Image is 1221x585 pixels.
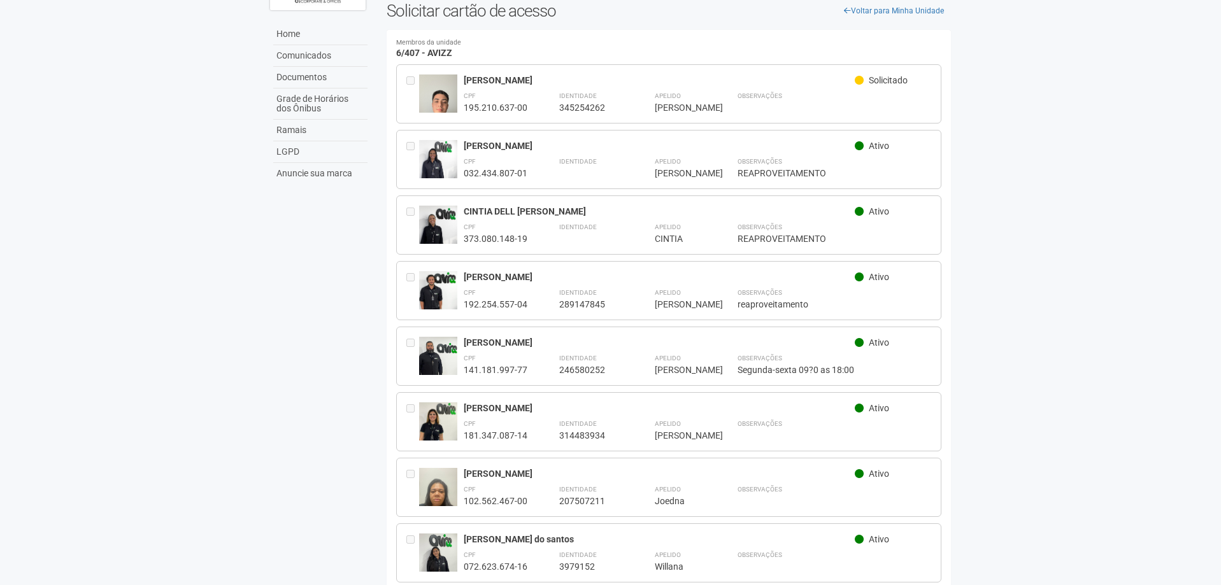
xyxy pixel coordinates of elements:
div: reaproveitamento [738,299,932,310]
strong: Observações [738,355,782,362]
strong: CPF [464,158,476,165]
small: Membros da unidade [396,39,942,46]
a: Voltar para Minha Unidade [837,1,951,20]
div: 246580252 [559,364,623,376]
strong: Apelido [655,420,681,427]
div: Entre em contato com a Aministração para solicitar o cancelamento ou 2a via [406,402,419,441]
span: Ativo [869,272,889,282]
div: 314483934 [559,430,623,441]
strong: Observações [738,223,782,230]
strong: CPF [464,486,476,493]
div: CINTIA [655,233,706,244]
div: 181.347.087-14 [464,430,527,441]
div: [PERSON_NAME] [655,102,706,113]
strong: Identidade [559,420,597,427]
div: Entre em contato com a Aministração para solicitar o cancelamento ou 2a via [406,337,419,376]
strong: Identidade [559,289,597,296]
span: Ativo [869,469,889,479]
div: 072.623.674-16 [464,561,527,572]
div: [PERSON_NAME] [655,364,706,376]
div: Entre em contato com a Aministração para solicitar o cancelamento ou 2a via [406,533,419,572]
div: 373.080.148-19 [464,233,527,244]
div: 141.181.997-77 [464,364,527,376]
div: 207507211 [559,495,623,507]
strong: Identidade [559,158,597,165]
strong: CPF [464,355,476,362]
div: Entre em contato com a Aministração para solicitar o cancelamento ou 2a via [406,271,419,310]
a: Documentos [273,67,368,88]
strong: CPF [464,223,476,230]
div: [PERSON_NAME] [464,74,855,86]
div: [PERSON_NAME] do santos [464,533,855,545]
img: user.jpg [419,337,457,375]
span: Ativo [869,206,889,216]
span: Ativo [869,141,889,151]
img: user.jpg [419,74,457,127]
strong: Apelido [655,486,681,493]
strong: Apelido [655,355,681,362]
div: [PERSON_NAME] [655,299,706,310]
div: Entre em contato com a Aministração para solicitar o cancelamento ou 2a via [406,140,419,179]
strong: CPF [464,420,476,427]
div: Joedna [655,495,706,507]
div: REAPROVEITAMENTO [738,167,932,179]
img: user.jpg [419,533,457,572]
strong: Observações [738,158,782,165]
img: user.jpg [419,206,457,244]
div: [PERSON_NAME] [464,468,855,479]
div: Entre em contato com a Aministração para solicitar o cancelamento ou 2a via [406,206,419,244]
div: [PERSON_NAME] [464,402,855,414]
strong: CPF [464,289,476,296]
div: 102.562.467-00 [464,495,527,507]
div: Entre em contato com a Aministração para solicitar o cancelamento ou 2a via [406,468,419,507]
img: user.jpg [419,402,457,441]
div: 289147845 [559,299,623,310]
div: [PERSON_NAME] [464,271,855,283]
strong: CPF [464,551,476,558]
a: Anuncie sua marca [273,163,368,184]
div: 345254262 [559,102,623,113]
strong: Observações [738,486,782,493]
strong: Identidade [559,355,597,362]
strong: Observações [738,92,782,99]
a: Ramais [273,120,368,141]
strong: Identidade [559,551,597,558]
strong: Observações [738,551,782,558]
div: [PERSON_NAME] [655,430,706,441]
div: [PERSON_NAME] [464,140,855,152]
div: 195.210.637-00 [464,102,527,113]
strong: Identidade [559,223,597,230]
div: Entre em contato com a Aministração para solicitar o cancelamento ou 2a via [406,74,419,113]
div: Willana [655,561,706,572]
img: user.jpg [419,468,457,519]
strong: Apelido [655,223,681,230]
span: Ativo [869,534,889,544]
strong: Apelido [655,551,681,558]
div: 192.254.557-04 [464,299,527,310]
div: [PERSON_NAME] [655,167,706,179]
strong: Apelido [655,158,681,165]
a: Grade de Horários dos Ônibus [273,88,368,120]
div: Segunda-sexta 09?0 as 18:00 [738,364,932,376]
div: REAPROVEITAMENTO [738,233,932,244]
img: user.jpg [419,271,457,309]
h4: 6/407 - AVIZZ [396,39,942,58]
h2: Solicitar cartão de acesso [387,1,952,20]
strong: Apelido [655,289,681,296]
strong: Observações [738,420,782,427]
strong: CPF [464,92,476,99]
span: Ativo [869,337,889,348]
div: 3979152 [559,561,623,572]
div: CINTIA DELL [PERSON_NAME] [464,206,855,217]
a: LGPD [273,141,368,163]
img: user.jpg [419,140,457,178]
span: Solicitado [869,75,908,85]
strong: Identidade [559,486,597,493]
strong: Observações [738,289,782,296]
div: 032.434.807-01 [464,167,527,179]
strong: Identidade [559,92,597,99]
a: Home [273,24,368,45]
a: Comunicados [273,45,368,67]
span: Ativo [869,403,889,413]
div: [PERSON_NAME] [464,337,855,348]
